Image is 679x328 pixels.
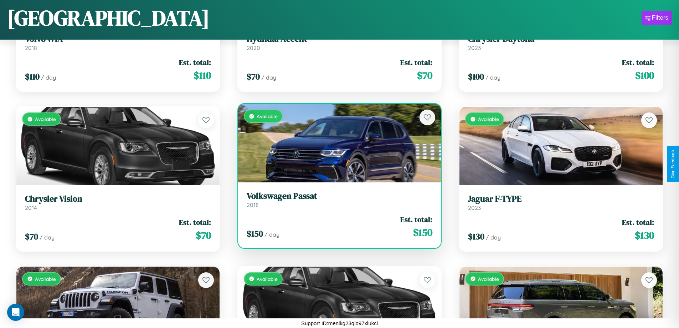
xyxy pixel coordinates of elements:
[486,234,501,241] span: / day
[25,71,40,82] span: $ 110
[642,11,672,25] button: Filters
[194,68,211,82] span: $ 110
[264,231,279,238] span: / day
[25,194,211,204] h3: Chrysler Vision
[652,14,668,21] div: Filters
[247,34,433,51] a: Hyundai Accent2020
[468,34,654,51] a: Chrysler Daytona2023
[468,231,484,242] span: $ 130
[25,194,211,211] a: Chrysler Vision2014
[635,68,654,82] span: $ 100
[478,116,499,122] span: Available
[247,191,433,208] a: Volkswagen Passat2018
[7,3,210,32] h1: [GEOGRAPHIC_DATA]
[670,150,675,178] div: Give Feedback
[25,44,37,51] span: 2018
[468,194,654,211] a: Jaguar F-TYPE2023
[25,204,37,211] span: 2014
[413,225,432,239] span: $ 150
[261,74,276,81] span: / day
[247,44,260,51] span: 2020
[468,44,481,51] span: 2023
[635,228,654,242] span: $ 130
[622,57,654,67] span: Est. total:
[247,201,259,208] span: 2018
[485,74,500,81] span: / day
[257,276,278,282] span: Available
[25,231,38,242] span: $ 70
[478,276,499,282] span: Available
[196,228,211,242] span: $ 70
[468,194,654,204] h3: Jaguar F-TYPE
[179,217,211,227] span: Est. total:
[247,71,260,82] span: $ 70
[35,116,56,122] span: Available
[247,191,433,201] h3: Volkswagen Passat
[400,214,432,224] span: Est. total:
[400,57,432,67] span: Est. total:
[41,74,56,81] span: / day
[179,57,211,67] span: Est. total:
[301,318,378,328] p: Support ID: menikg23qio97xlukci
[7,304,24,321] div: Open Intercom Messenger
[247,228,263,239] span: $ 150
[468,71,484,82] span: $ 100
[25,34,211,51] a: Volvo WIA2018
[35,276,56,282] span: Available
[468,204,481,211] span: 2023
[40,234,55,241] span: / day
[417,68,432,82] span: $ 70
[622,217,654,227] span: Est. total:
[257,113,278,119] span: Available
